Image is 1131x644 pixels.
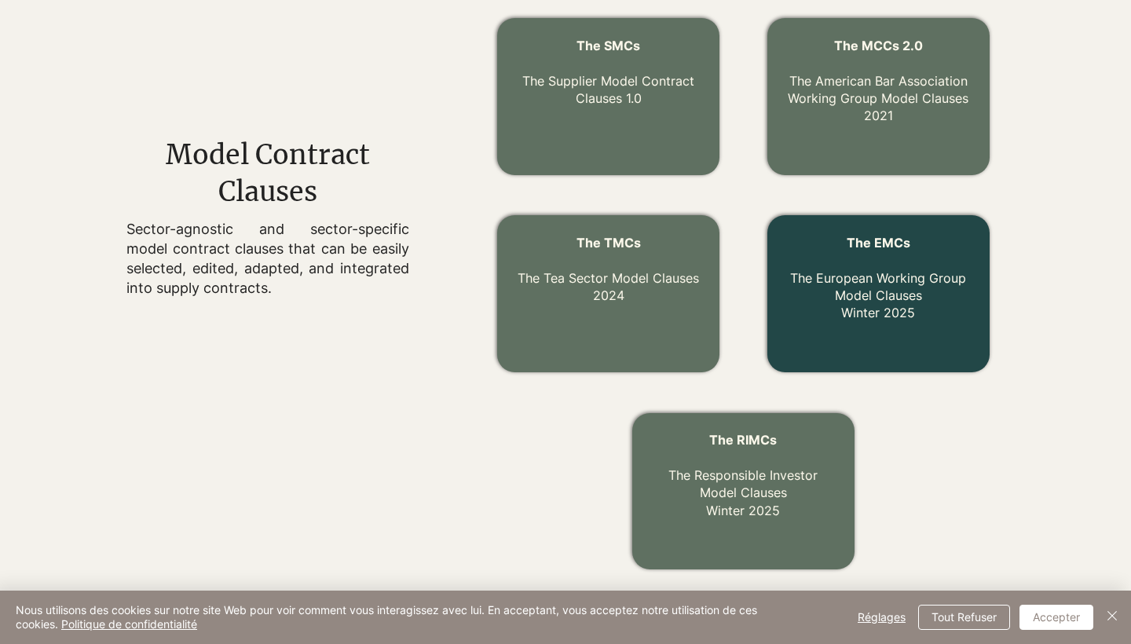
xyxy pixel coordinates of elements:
button: Accepter [1019,605,1093,630]
a: The SMCs [576,38,640,53]
span: The TMCs [576,235,641,251]
span: Nous utilisons des cookies sur notre site Web pour voir comment vous interagissez avec lui. En ac... [16,603,839,631]
span: Réglages [858,606,906,629]
p: Sector-agnostic and sector-specific model contract clauses that can be easily selected, edited, a... [126,219,408,298]
img: FERMER [1103,606,1122,625]
a: The EMCs The European Working Group Model ClausesWinter 2025 [790,235,966,321]
a: The RIMCs The Responsible Investor Model ClausesWinter 2025 [668,432,818,518]
button: Tout Refuser [918,605,1010,630]
button: FERMER [1103,603,1122,631]
span: The EMCs [847,235,910,251]
span: The MCCs 2.0 [834,38,923,53]
a: The Supplier Model Contract Clauses 1.0 [522,73,694,106]
a: Politique de confidentialité [61,617,197,631]
span: Model Contract Clauses [166,138,370,209]
span: The RIMCs [709,432,777,448]
a: The MCCs 2.0 The American Bar Association Working Group Model Clauses2021 [788,38,968,124]
a: The TMCs The Tea Sector Model Clauses2024 [518,235,699,303]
